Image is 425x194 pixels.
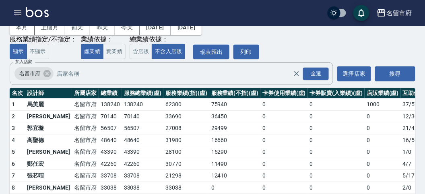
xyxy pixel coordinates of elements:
[99,88,122,99] th: 總業績
[26,7,49,17] img: Logo
[209,158,260,170] td: 11490
[209,122,260,134] td: 29499
[99,99,122,111] td: 138240
[163,134,209,146] td: 31980
[10,20,35,35] button: 本月
[163,158,209,170] td: 30770
[308,88,365,99] th: 卡券販賣(入業績)(虛)
[365,110,401,122] td: 0
[386,8,412,18] div: 名留市府
[72,99,99,111] td: 名留市府
[25,110,72,122] td: [PERSON_NAME]
[365,134,401,146] td: 0
[81,35,126,44] div: 業績依據：
[353,5,369,21] button: save
[12,172,15,179] span: 7
[122,158,164,170] td: 42260
[193,45,229,60] button: 報表匯出
[12,137,15,143] span: 4
[103,44,126,60] button: 實業績
[308,182,365,194] td: 0
[25,146,72,158] td: [PERSON_NAME]
[122,99,164,111] td: 138240
[373,5,415,21] button: 名留市府
[25,134,72,146] td: 高聖德
[209,99,260,111] td: 75940
[209,88,260,99] th: 服務業績(不指)(虛)
[99,110,122,122] td: 70140
[130,44,152,60] button: 含店販
[12,184,15,191] span: 8
[308,134,365,146] td: 0
[152,44,185,60] button: 不含入店販
[99,158,122,170] td: 42260
[12,161,15,167] span: 6
[115,20,140,35] button: 今天
[233,45,259,60] button: 列印
[163,170,209,182] td: 21298
[72,158,99,170] td: 名留市府
[65,20,90,35] button: 前天
[308,170,365,182] td: 0
[365,158,401,170] td: 0
[12,113,15,120] span: 2
[308,158,365,170] td: 0
[260,88,308,99] th: 卡券使用業績(虛)
[163,88,209,99] th: 服務業績(指)(虛)
[171,20,202,35] button: [DATE]
[10,88,25,99] th: 名次
[12,125,15,131] span: 3
[99,170,122,182] td: 33708
[260,134,308,146] td: 0
[365,170,401,182] td: 0
[308,110,365,122] td: 0
[122,88,164,99] th: 服務總業績(虛)
[163,146,209,158] td: 28100
[72,122,99,134] td: 名留市府
[25,158,72,170] td: 鄭任宏
[35,20,65,35] button: 上個月
[260,99,308,111] td: 0
[209,146,260,158] td: 15290
[25,122,72,134] td: 郭宜璇
[14,70,45,78] span: 名留市府
[122,134,164,146] td: 48640
[25,170,72,182] td: 張芯嘒
[10,35,77,44] div: 服務業績指定/不指定：
[122,146,164,158] td: 43390
[291,68,302,79] button: Clear
[27,44,49,60] button: 不顯示
[99,146,122,158] td: 43390
[99,134,122,146] td: 48640
[122,110,164,122] td: 70140
[15,59,32,65] label: 加入店家
[10,44,27,60] button: 顯示
[365,182,401,194] td: 0
[12,149,15,155] span: 5
[55,67,307,81] input: 店家名稱
[72,182,99,194] td: 名留市府
[14,67,54,80] div: 名留市府
[99,122,122,134] td: 56507
[72,88,99,99] th: 所屬店家
[72,146,99,158] td: 名留市府
[260,158,308,170] td: 0
[308,99,365,111] td: 0
[260,182,308,194] td: 0
[99,182,122,194] td: 33038
[365,122,401,134] td: 0
[163,182,209,194] td: 33038
[375,66,415,81] button: 搜尋
[122,122,164,134] td: 56507
[303,68,329,80] div: 全選
[25,99,72,111] td: 馬美麗
[209,110,260,122] td: 36450
[365,88,401,99] th: 店販業績(虛)
[122,170,164,182] td: 33708
[209,134,260,146] td: 16660
[163,110,209,122] td: 33690
[365,146,401,158] td: 0
[308,122,365,134] td: 0
[209,182,260,194] td: 0
[72,110,99,122] td: 名留市府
